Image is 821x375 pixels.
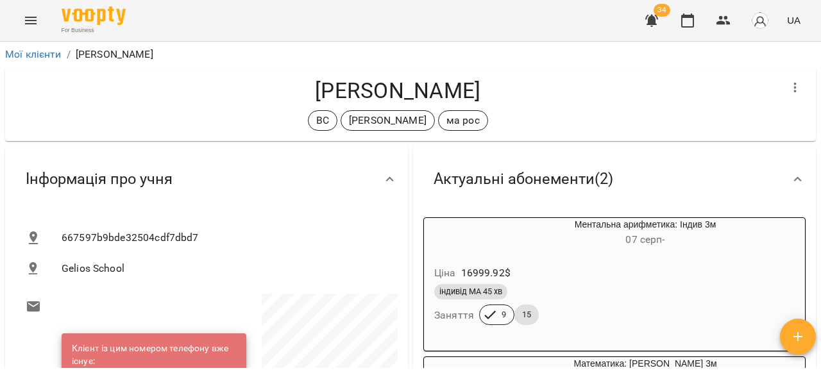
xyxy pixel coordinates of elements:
h4: [PERSON_NAME] [15,78,780,104]
button: Menu [15,5,46,36]
h6: Ціна [434,264,456,282]
li: / [67,47,71,62]
span: For Business [62,26,126,35]
p: 16999.92 $ [461,265,511,281]
p: ВС [316,113,329,128]
p: ма рос [446,113,480,128]
div: Інформація про учня [5,146,408,212]
span: Gelios School [62,261,387,276]
span: 15 [514,309,539,321]
div: ВС [308,110,337,131]
img: avatar_s.png [751,12,769,29]
img: Voopty Logo [62,6,126,25]
span: 667597b9bde32504cdf7dbd7 [62,230,387,246]
p: [PERSON_NAME] [76,47,153,62]
div: ма рос [438,110,488,131]
nav: breadcrumb [5,47,816,62]
div: Ментальна арифметика: Індив 3м [424,218,486,249]
span: Інформація про учня [26,169,173,189]
div: Актуальні абонементи(2) [413,146,816,212]
span: 9 [494,309,514,321]
span: Актуальні абонементи ( 2 ) [434,169,613,189]
div: [PERSON_NAME] [341,110,435,131]
h6: Заняття [434,306,474,324]
span: UA [787,13,800,27]
button: UA [782,8,806,32]
span: 07 серп - [625,233,664,246]
span: індивід МА 45 хв [434,286,507,297]
a: Мої клієнти [5,48,62,60]
div: Ментальна арифметика: Індив 3м [486,218,805,249]
p: [PERSON_NAME] [349,113,427,128]
button: Ментальна арифметика: Індив 3м07 серп- Ціна16999.92$індивід МА 45 хвЗаняття915 [424,218,805,340]
span: 34 [654,4,670,17]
